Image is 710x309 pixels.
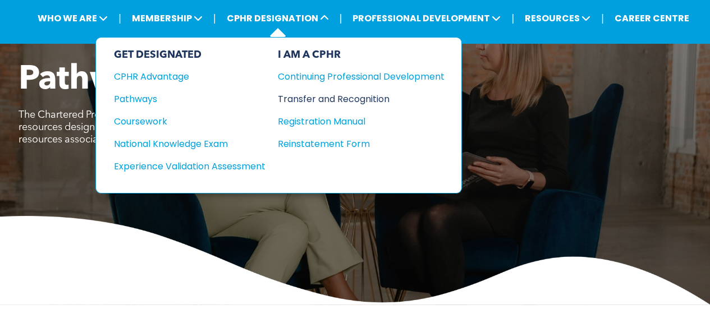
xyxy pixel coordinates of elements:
a: Coursework [114,114,265,128]
li: | [601,7,604,30]
span: MEMBERSHIP [129,8,206,29]
div: Continuing Professional Development [278,70,428,84]
div: National Knowledge Exam [114,137,250,151]
li: | [118,7,121,30]
div: Coursework [114,114,250,128]
div: Registration Manual [278,114,428,128]
a: Pathways [114,92,265,106]
a: CAREER CENTRE [611,8,693,29]
a: Continuing Professional Development [278,70,445,84]
span: WHO WE ARE [34,8,111,29]
div: I AM A CPHR [278,49,445,61]
a: Registration Manual [278,114,445,128]
span: CPHR DESIGNATION [223,8,332,29]
li: | [213,7,216,30]
div: GET DESIGNATED [114,49,265,61]
div: Pathways [114,92,250,106]
span: Pathways [19,63,173,97]
div: CPHR Advantage [114,70,250,84]
div: Transfer and Recognition [278,92,428,106]
div: Reinstatement Form [278,137,428,151]
span: RESOURCES [521,8,594,29]
a: CPHR Advantage [114,70,265,84]
li: | [511,7,514,30]
a: Experience Validation Assessment [114,159,265,173]
span: The Chartered Professional in Human Resources (CPHR) is the only human resources designation reco... [19,110,350,145]
a: National Knowledge Exam [114,137,265,151]
a: Reinstatement Form [278,137,445,151]
li: | [340,7,342,30]
div: Experience Validation Assessment [114,159,250,173]
a: Transfer and Recognition [278,92,445,106]
span: PROFESSIONAL DEVELOPMENT [349,8,504,29]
